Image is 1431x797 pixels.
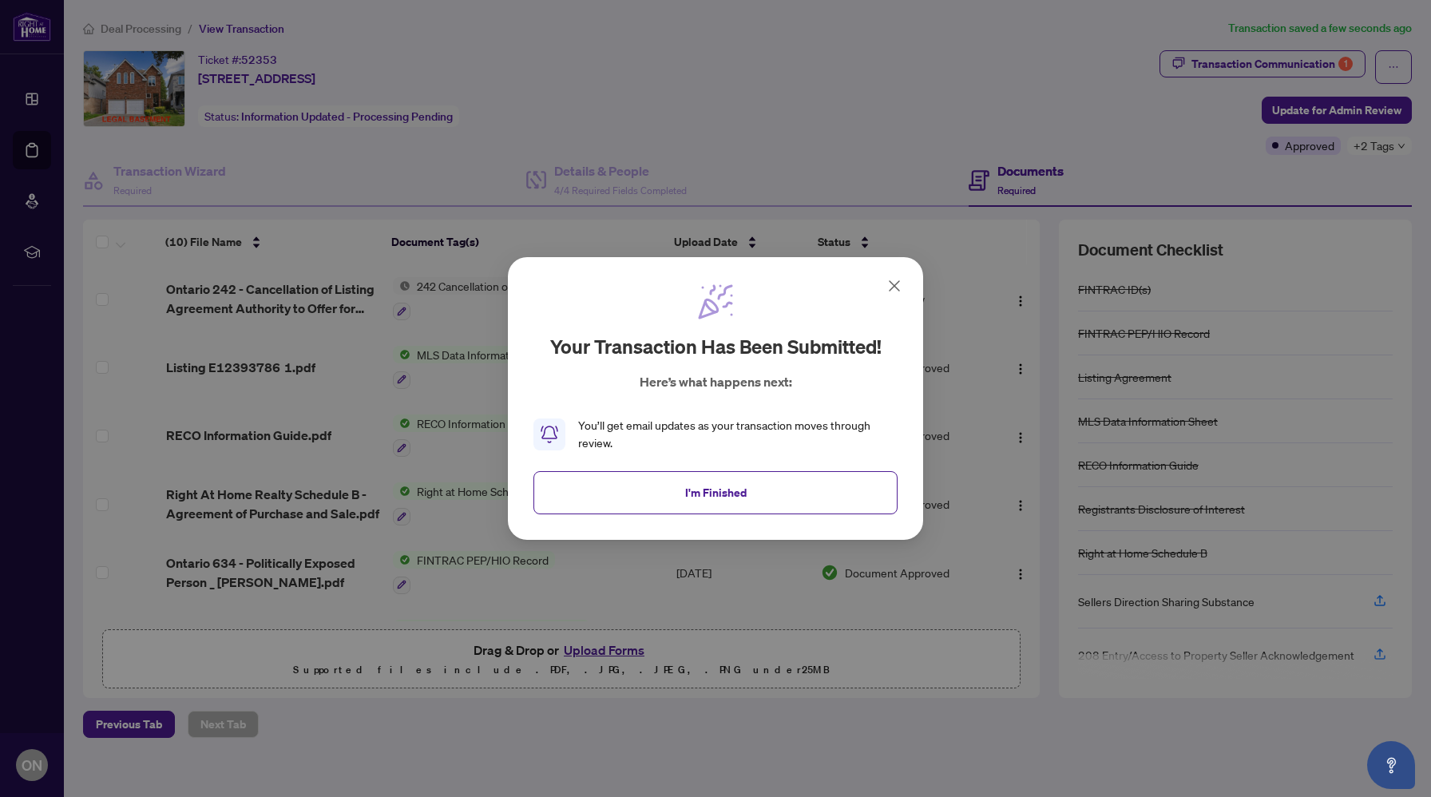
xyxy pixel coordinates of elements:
button: Open asap [1367,741,1415,789]
p: Here’s what happens next: [640,372,792,391]
button: I'm Finished [533,471,898,514]
h2: Your transaction has been submitted! [550,334,882,359]
div: You’ll get email updates as your transaction moves through review. [578,417,898,452]
span: I'm Finished [685,480,747,506]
